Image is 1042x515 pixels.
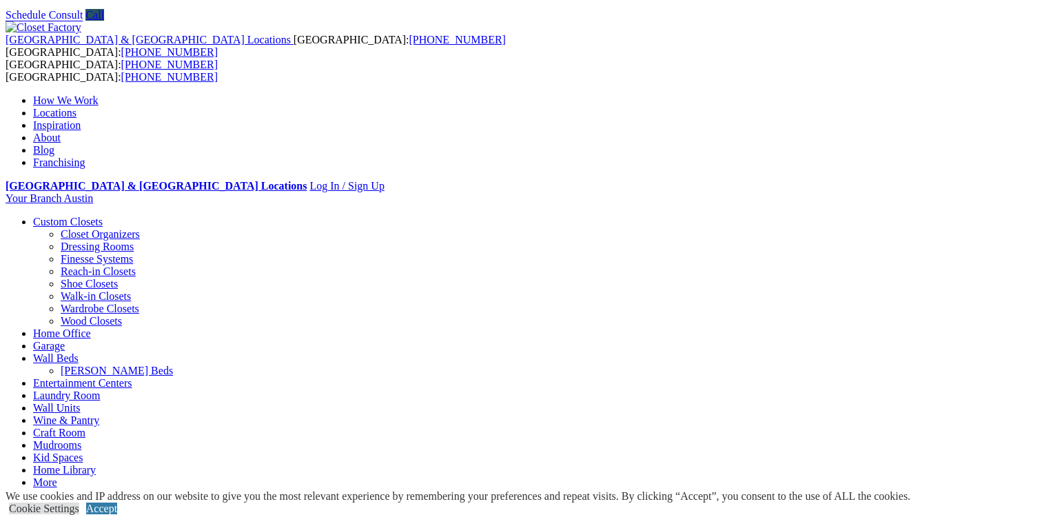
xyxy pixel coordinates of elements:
a: [GEOGRAPHIC_DATA] & [GEOGRAPHIC_DATA] Locations [6,34,294,46]
a: Home Office [33,327,91,339]
img: Closet Factory [6,21,81,34]
a: Franchising [33,156,85,168]
a: Blog [33,144,54,156]
a: Dressing Rooms [61,241,134,252]
a: Custom Closets [33,216,103,228]
a: Cookie Settings [9,503,79,514]
a: Wall Units [33,402,80,414]
span: Your Branch [6,192,61,204]
a: Garage [33,340,65,352]
span: [GEOGRAPHIC_DATA]: [GEOGRAPHIC_DATA]: [6,34,506,58]
a: More menu text will display only on big screen [33,476,57,488]
div: We use cookies and IP address on our website to give you the most relevant experience by remember... [6,490,910,503]
a: [PHONE_NUMBER] [409,34,505,46]
a: How We Work [33,94,99,106]
a: Locations [33,107,76,119]
a: Reach-in Closets [61,265,136,277]
a: [GEOGRAPHIC_DATA] & [GEOGRAPHIC_DATA] Locations [6,180,307,192]
a: Walk-in Closets [61,290,131,302]
span: Austin [64,192,94,204]
a: Log In / Sign Up [309,180,384,192]
a: Wood Closets [61,315,122,327]
span: [GEOGRAPHIC_DATA] & [GEOGRAPHIC_DATA] Locations [6,34,291,46]
a: Finesse Systems [61,253,133,265]
a: Call [85,9,104,21]
a: Closet Organizers [61,228,140,240]
a: Craft Room [33,427,85,438]
a: Wine & Pantry [33,414,99,426]
a: Laundry Room [33,390,100,401]
a: Inspiration [33,119,81,131]
a: Schedule Consult [6,9,83,21]
a: About [33,132,61,143]
a: Mudrooms [33,439,81,451]
a: Wall Beds [33,352,79,364]
a: [PERSON_NAME] Beds [61,365,173,376]
a: Home Library [33,464,96,476]
span: [GEOGRAPHIC_DATA]: [GEOGRAPHIC_DATA]: [6,59,218,83]
a: Wall Units [61,489,108,501]
a: Entertainment Centers [33,377,132,389]
a: [PHONE_NUMBER] [121,59,218,70]
a: Shoe Closets [61,278,118,290]
a: Wardrobe Closets [61,303,139,314]
a: [PHONE_NUMBER] [121,71,218,83]
a: Kid Spaces [33,452,83,463]
a: [PHONE_NUMBER] [121,46,218,58]
a: Your Branch Austin [6,192,93,204]
a: Accept [86,503,117,514]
